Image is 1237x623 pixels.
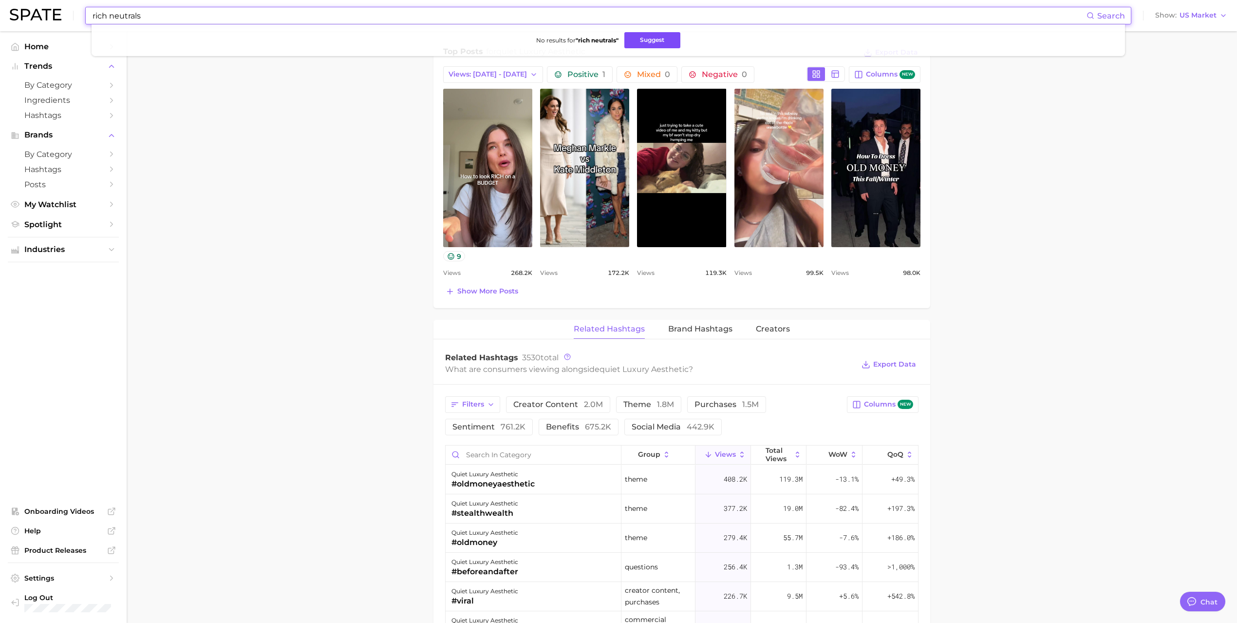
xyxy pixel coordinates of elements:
[724,561,747,573] span: 256.4k
[695,446,751,465] button: Views
[567,71,605,78] span: Positive
[445,363,854,376] div: What are consumers viewing alongside ?
[687,422,714,431] span: 442.9k
[446,494,918,524] button: quiet luxury aesthetic#stealthwealththeme377.2k19.0m-82.4%+197.3%
[8,93,119,108] a: Ingredients
[451,527,518,539] div: quiet luxury aesthetic
[787,561,803,573] span: 1.3m
[625,532,647,544] span: theme
[887,450,903,458] span: QoQ
[443,285,521,298] button: Show more posts
[694,401,759,409] span: purchases
[24,574,102,583] span: Settings
[8,177,119,192] a: Posts
[511,267,532,279] span: 268.2k
[766,447,791,462] span: Total Views
[862,446,918,465] button: QoQ
[742,70,747,79] span: 0
[585,422,611,431] span: 675.2k
[859,358,918,371] button: Export Data
[449,70,527,78] span: Views: [DATE] - [DATE]
[24,180,102,189] span: Posts
[24,526,102,535] span: Help
[608,267,629,279] span: 172.2k
[734,267,752,279] span: Views
[24,150,102,159] span: by Category
[446,524,918,553] button: quiet luxury aesthetic#oldmoneytheme279.4k55.7m-7.6%+186.0%
[847,396,918,413] button: Columnsnew
[513,401,603,409] span: creator content
[783,532,803,544] span: 55.7m
[8,504,119,519] a: Onboarding Videos
[625,503,647,514] span: theme
[576,37,618,44] strong: " rich neutrals "
[625,561,658,573] span: questions
[451,507,518,519] div: #stealthwealth
[724,532,747,544] span: 279.4k
[24,593,132,602] span: Log Out
[451,537,518,548] div: #oldmoney
[451,566,518,578] div: #beforeandafter
[451,478,535,490] div: #oldmoneyaesthetic
[24,80,102,90] span: by Category
[887,590,915,602] span: +542.8%
[637,71,670,78] span: Mixed
[835,473,859,485] span: -13.1%
[8,147,119,162] a: by Category
[783,503,803,514] span: 19.0m
[536,37,618,44] span: No results for
[8,571,119,585] a: Settings
[806,267,824,279] span: 99.5k
[638,450,660,458] span: group
[624,32,680,48] button: Suggest
[8,78,119,93] a: by Category
[8,197,119,212] a: My Watchlist
[24,546,102,555] span: Product Releases
[903,267,920,279] span: 98.0k
[8,242,119,257] button: Industries
[756,325,790,333] span: Creators
[457,287,518,295] span: Show more posts
[705,267,727,279] span: 119.3k
[724,503,747,514] span: 377.2k
[657,400,674,409] span: 1.8m
[637,267,655,279] span: Views
[584,400,603,409] span: 2.0m
[625,584,692,608] span: creator content, purchases
[8,543,119,558] a: Product Releases
[873,360,916,369] span: Export Data
[451,585,518,597] div: quiet luxury aesthetic
[724,590,747,602] span: 226.7k
[751,446,806,465] button: Total Views
[24,200,102,209] span: My Watchlist
[8,39,119,54] a: Home
[446,465,918,494] button: quiet luxury aesthetic#oldmoneyaesthetictheme408.2k119.3m-13.1%+49.3%
[632,423,714,431] span: social media
[600,365,689,374] span: quiet luxury aesthetic
[831,267,849,279] span: Views
[24,220,102,229] span: Spotlight
[835,561,859,573] span: -93.4%
[1155,13,1177,18] span: Show
[835,503,859,514] span: -82.4%
[446,582,918,611] button: quiet luxury aesthetic#viralcreator content, purchases226.7k9.5m+5.6%+542.8%
[92,7,1087,24] input: Search here for a brand, industry, or ingredient
[24,42,102,51] span: Home
[742,400,759,409] span: 1.5m
[8,108,119,123] a: Hashtags
[24,131,102,139] span: Brands
[446,446,621,464] input: Search in category
[625,473,647,485] span: theme
[866,70,915,79] span: Columns
[445,396,500,413] button: Filters
[452,423,525,431] span: sentiment
[839,590,859,602] span: +5.6%
[8,590,119,615] a: Log out. Currently logged in with e-mail sramana_sharma@cotyinc.com.
[8,217,119,232] a: Spotlight
[887,503,915,514] span: +197.3%
[665,70,670,79] span: 0
[887,562,915,571] span: >1,000%
[828,450,847,458] span: WoW
[8,128,119,142] button: Brands
[451,556,518,568] div: quiet luxury aesthetic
